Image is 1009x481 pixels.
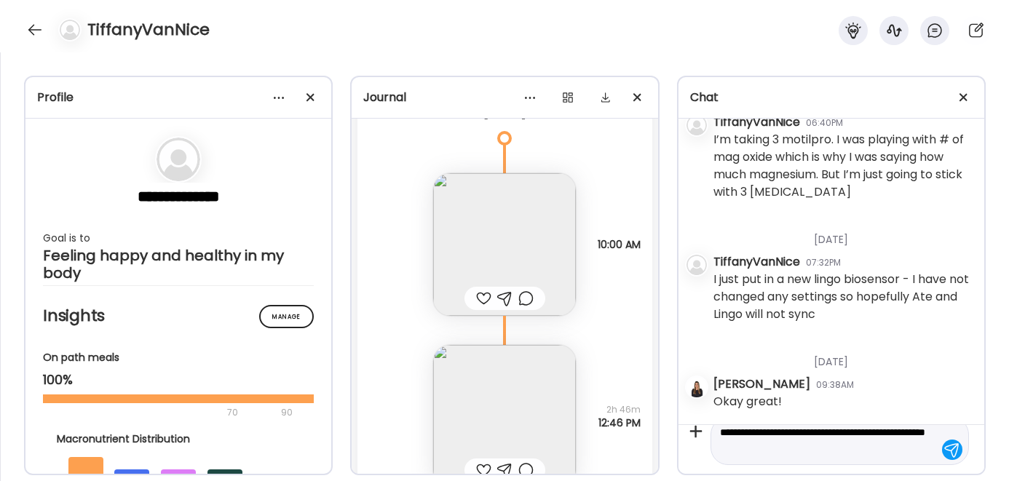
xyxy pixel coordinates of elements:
[43,247,314,282] div: Feeling happy and healthy in my body
[363,89,646,106] div: Journal
[686,377,707,397] img: avatars%2Fkjfl9jNWPhc7eEuw3FeZ2kxtUMH3
[37,89,320,106] div: Profile
[259,305,314,328] div: Manage
[806,256,841,269] div: 07:32PM
[57,432,300,447] div: Macronutrient Distribution
[686,115,707,135] img: bg-avatar-default.svg
[806,116,843,130] div: 06:40PM
[598,403,641,416] span: 2h 46m
[87,18,210,41] h4: TiffanyVanNice
[433,173,576,316] img: images%2FZgJF31Rd8kYhOjF2sNOrWQwp2zj1%2F5474dSJFfq53ajG799qS%2FHZNjxKqLYQJckI6gdV2O_240
[43,229,314,247] div: Goal is to
[690,89,973,106] div: Chat
[713,337,973,375] div: [DATE]
[713,271,973,323] div: I just put in a new lingo biosensor - I have not changed any settings so hopefully Ate and Lingo ...
[598,416,641,429] span: 12:46 PM
[713,215,973,253] div: [DATE]
[43,404,277,421] div: 70
[713,114,800,131] div: TiffanyVanNice
[280,404,294,421] div: 90
[816,378,854,391] div: 09:38AM
[713,375,810,393] div: [PERSON_NAME]
[598,238,641,251] span: 10:00 AM
[43,305,314,327] h2: Insights
[60,20,80,40] img: bg-avatar-default.svg
[713,253,800,271] div: TiffanyVanNice
[686,255,707,275] img: bg-avatar-default.svg
[157,138,200,181] img: bg-avatar-default.svg
[43,350,314,365] div: On path meals
[713,393,782,410] div: Okay great!
[713,131,973,201] div: I’m taking 3 motilpro. I was playing with # of mag oxide which is why I was saying how much magne...
[43,371,314,389] div: 100%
